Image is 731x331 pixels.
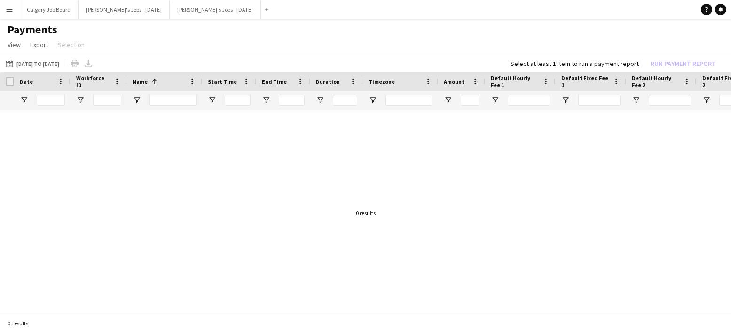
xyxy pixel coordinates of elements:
[76,96,85,105] button: Open Filter Menu
[4,39,24,51] a: View
[461,95,479,106] input: Amount Filter Input
[316,96,324,105] button: Open Filter Menu
[444,96,452,105] button: Open Filter Menu
[444,78,464,85] span: Amount
[369,78,395,85] span: Timezone
[8,40,21,49] span: View
[225,95,251,106] input: Start Time Filter Input
[632,74,680,89] span: Default Hourly Fee 2
[76,74,110,89] span: Workforce ID
[491,96,499,105] button: Open Filter Menu
[20,96,28,105] button: Open Filter Menu
[632,96,640,105] button: Open Filter Menu
[316,78,340,85] span: Duration
[208,96,216,105] button: Open Filter Menu
[20,78,33,85] span: Date
[262,96,270,105] button: Open Filter Menu
[4,58,61,69] button: [DATE] to [DATE]
[208,78,237,85] span: Start Time
[149,95,197,106] input: Name Filter Input
[279,95,305,106] input: End Time Filter Input
[30,40,48,49] span: Export
[511,59,639,68] div: Select at least 1 item to run a payment report
[649,95,691,106] input: Default Hourly Fee 2 Filter Input
[491,74,539,89] span: Default Hourly Fee 1
[170,0,261,19] button: [PERSON_NAME]'s Jobs - [DATE]
[93,95,121,106] input: Workforce ID Filter Input
[702,96,711,105] button: Open Filter Menu
[578,95,621,106] input: Default Fixed Fee 1 Filter Input
[6,77,14,86] input: Column with Header Selection
[79,0,170,19] button: [PERSON_NAME]'s Jobs - [DATE]
[37,95,65,106] input: Date Filter Input
[133,96,141,105] button: Open Filter Menu
[561,96,570,105] button: Open Filter Menu
[385,95,432,106] input: Timezone Filter Input
[262,78,287,85] span: End Time
[369,96,377,105] button: Open Filter Menu
[19,0,79,19] button: Calgary Job Board
[133,78,148,85] span: Name
[356,210,376,217] div: 0 results
[508,95,550,106] input: Default Hourly Fee 1 Filter Input
[26,39,52,51] a: Export
[561,74,609,89] span: Default Fixed Fee 1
